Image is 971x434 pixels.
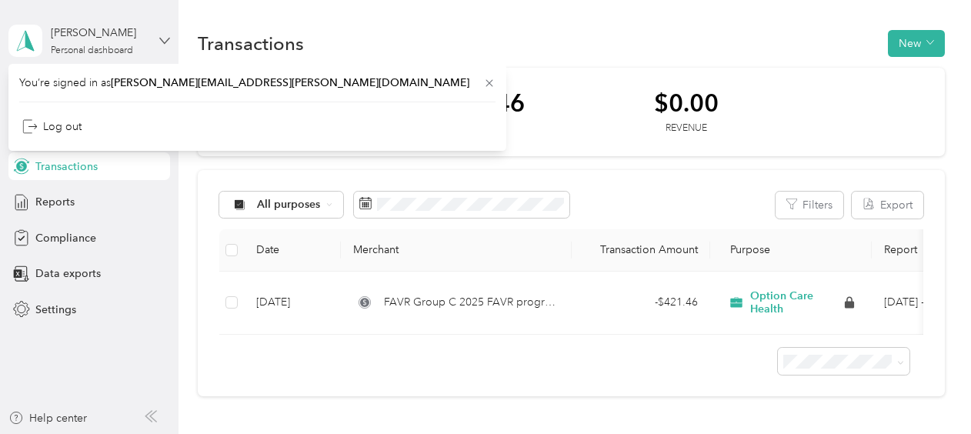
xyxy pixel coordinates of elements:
div: Log out [22,119,82,135]
span: Reports [35,194,75,210]
th: Merchant [341,229,572,272]
button: Help center [8,410,87,426]
td: [DATE] [244,272,341,335]
button: Filters [776,192,843,219]
button: Export [852,192,923,219]
span: Data exports [35,265,101,282]
span: Settings [35,302,76,318]
button: New [888,30,945,57]
th: Date [244,229,341,272]
h1: Transactions [198,35,304,52]
span: Option Care Health [750,289,841,316]
span: FAVR Group C 2025 FAVR program [384,294,559,311]
span: Purpose [722,243,771,256]
th: Transaction Amount [572,229,710,272]
span: All purposes [257,199,321,210]
div: Revenue [654,122,719,135]
div: Personal dashboard [51,46,133,55]
div: [PERSON_NAME] [51,25,147,41]
span: You’re signed in as [19,75,496,91]
div: - $421.46 [584,294,698,311]
iframe: Everlance-gr Chat Button Frame [885,348,971,434]
span: Transactions [35,159,98,175]
div: $0.00 [654,89,719,116]
span: Compliance [35,230,96,246]
span: [PERSON_NAME][EMAIL_ADDRESS][PERSON_NAME][DOMAIN_NAME] [111,76,469,89]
